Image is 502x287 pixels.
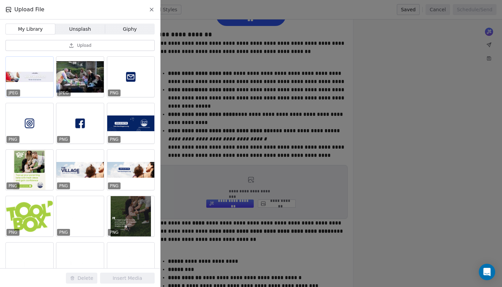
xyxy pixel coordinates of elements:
p: PNG [59,137,68,142]
p: PNG [110,230,119,235]
span: Giphy [123,26,137,33]
div: Open Intercom Messenger [479,264,495,280]
p: PNG [9,230,17,235]
p: PNG [9,137,17,142]
span: Upload File [14,5,44,14]
p: JPEG [59,90,69,96]
p: PNG [59,183,68,189]
span: Unsplash [69,26,91,33]
button: Upload [5,40,155,51]
button: Insert Media [100,273,155,284]
button: Delete [66,273,97,284]
p: PNG [110,137,119,142]
span: Upload [77,43,91,48]
p: JPEG [9,90,18,96]
p: PNG [110,90,119,96]
p: PNG [110,183,119,189]
p: PNG [9,183,17,189]
p: PNG [59,230,68,235]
